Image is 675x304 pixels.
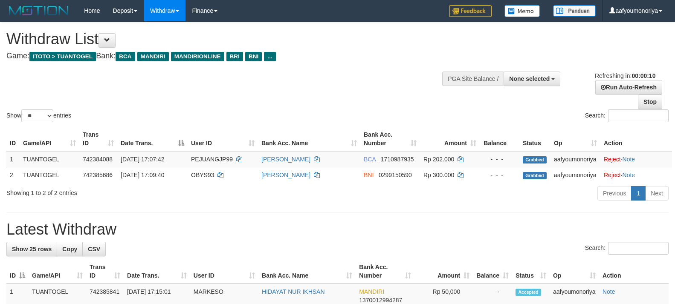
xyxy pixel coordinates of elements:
[442,72,504,86] div: PGA Site Balance /
[79,127,117,151] th: Trans ID: activate to sort column ascending
[261,172,310,178] a: [PERSON_NAME]
[595,80,662,95] a: Run Auto-Refresh
[6,127,20,151] th: ID
[82,242,106,256] a: CSV
[356,259,414,284] th: Bank Acc. Number: activate to sort column ascending
[585,109,669,122] label: Search:
[360,127,420,151] th: Bank Acc. Number: activate to sort column ascending
[258,259,356,284] th: Bank Acc. Name: activate to sort column ascending
[423,172,454,178] span: Rp 300.000
[600,151,672,167] td: ·
[553,5,596,17] img: panduan.png
[550,127,600,151] th: Op: activate to sort column ascending
[364,172,374,178] span: BNI
[473,259,512,284] th: Balance: activate to sort column ascending
[6,221,669,238] h1: Latest Withdraw
[632,72,655,79] strong: 00:00:10
[121,156,164,163] span: [DATE] 17:07:42
[604,156,621,163] a: Reject
[6,167,20,183] td: 2
[550,151,600,167] td: aafyoumonoriya
[603,288,615,295] a: Note
[359,297,402,304] span: Copy 1370012994287 to clipboard
[379,172,412,178] span: Copy 0299150590 to clipboard
[604,172,621,178] a: Reject
[623,156,635,163] a: Note
[191,156,233,163] span: PEJUANGJP99
[509,75,550,82] span: None selected
[117,127,188,151] th: Date Trans.: activate to sort column descending
[600,167,672,183] td: ·
[83,156,113,163] span: 742384088
[226,52,243,61] span: BRI
[86,259,124,284] th: Trans ID: activate to sort column ascending
[121,172,164,178] span: [DATE] 17:09:40
[137,52,169,61] span: MANDIRI
[423,156,454,163] span: Rp 202.000
[608,109,669,122] input: Search:
[585,242,669,255] label: Search:
[504,5,540,17] img: Button%20Memo.svg
[638,95,662,109] a: Stop
[258,127,360,151] th: Bank Acc. Name: activate to sort column ascending
[6,185,275,197] div: Showing 1 to 2 of 2 entries
[116,52,135,61] span: BCA
[29,259,86,284] th: Game/API: activate to sort column ascending
[190,259,258,284] th: User ID: activate to sort column ascending
[414,259,473,284] th: Amount: activate to sort column ascending
[62,246,77,252] span: Copy
[623,172,635,178] a: Note
[597,186,632,201] a: Previous
[645,186,669,201] a: Next
[550,259,599,284] th: Op: activate to sort column ascending
[29,52,96,61] span: ITOTO > TUANTOGEL
[88,246,100,252] span: CSV
[20,127,79,151] th: Game/API: activate to sort column ascending
[6,109,71,122] label: Show entries
[599,259,669,284] th: Action
[188,127,258,151] th: User ID: activate to sort column ascending
[245,52,262,61] span: BNI
[261,156,310,163] a: [PERSON_NAME]
[57,242,83,256] a: Copy
[523,172,547,179] span: Grabbed
[449,5,492,17] img: Feedback.jpg
[171,52,224,61] span: MANDIRIONLINE
[12,246,52,252] span: Show 25 rows
[191,172,214,178] span: OBYS93
[504,72,560,86] button: None selected
[512,259,550,284] th: Status: activate to sort column ascending
[381,156,414,163] span: Copy 1710987935 to clipboard
[364,156,376,163] span: BCA
[420,127,480,151] th: Amount: activate to sort column ascending
[595,72,655,79] span: Refreshing in:
[480,127,519,151] th: Balance
[631,186,646,201] a: 1
[483,155,516,163] div: - - -
[483,171,516,179] div: - - -
[600,127,672,151] th: Action
[262,288,325,295] a: HIDAYAT NUR IKHSAN
[6,31,441,48] h1: Withdraw List
[6,151,20,167] td: 1
[124,259,190,284] th: Date Trans.: activate to sort column ascending
[516,289,541,296] span: Accepted
[519,127,550,151] th: Status
[264,52,275,61] span: ...
[6,259,29,284] th: ID: activate to sort column descending
[608,242,669,255] input: Search:
[20,151,79,167] td: TUANTOGEL
[21,109,53,122] select: Showentries
[359,288,384,295] span: MANDIRI
[6,4,71,17] img: MOTION_logo.png
[6,52,441,60] h4: Game: Bank:
[523,156,547,163] span: Grabbed
[83,172,113,178] span: 742385686
[550,167,600,183] td: aafyoumonoriya
[6,242,57,256] a: Show 25 rows
[20,167,79,183] td: TUANTOGEL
